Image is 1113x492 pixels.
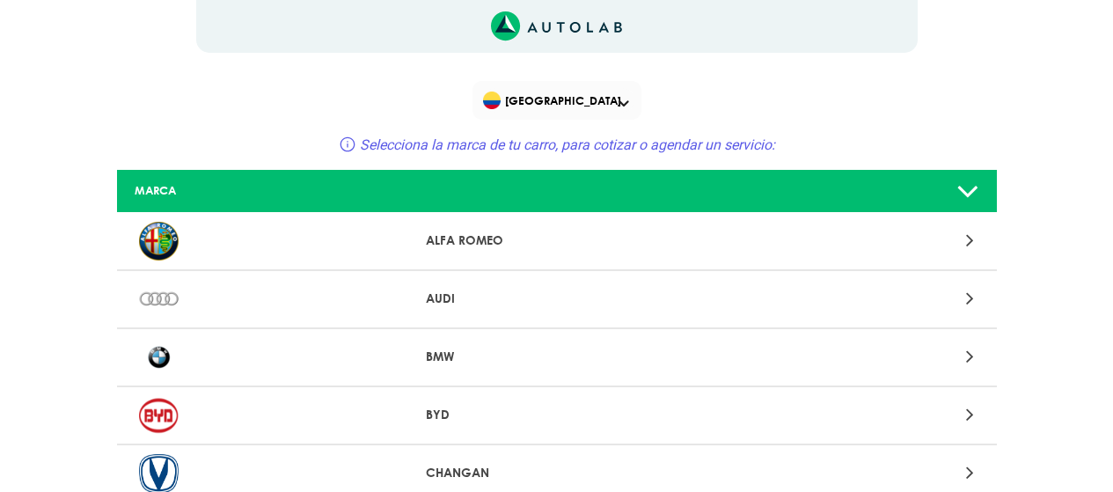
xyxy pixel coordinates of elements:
[139,396,179,435] img: BYD
[472,81,641,120] div: Flag of COLOMBIA[GEOGRAPHIC_DATA]
[426,231,687,250] p: ALFA ROMEO
[426,464,687,482] p: CHANGAN
[360,136,775,153] span: Selecciona la marca de tu carro, para cotizar o agendar un servicio:
[139,222,179,261] img: ALFA ROMEO
[121,182,412,199] div: MARCA
[139,280,179,319] img: AUDI
[117,170,997,213] a: MARCA
[483,92,501,109] img: Flag of COLOMBIA
[426,348,687,366] p: BMW
[491,17,622,33] a: Link al sitio de autolab
[483,88,633,113] span: [GEOGRAPHIC_DATA]
[426,290,687,308] p: AUDI
[426,406,687,424] p: BYD
[139,338,179,377] img: BMW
